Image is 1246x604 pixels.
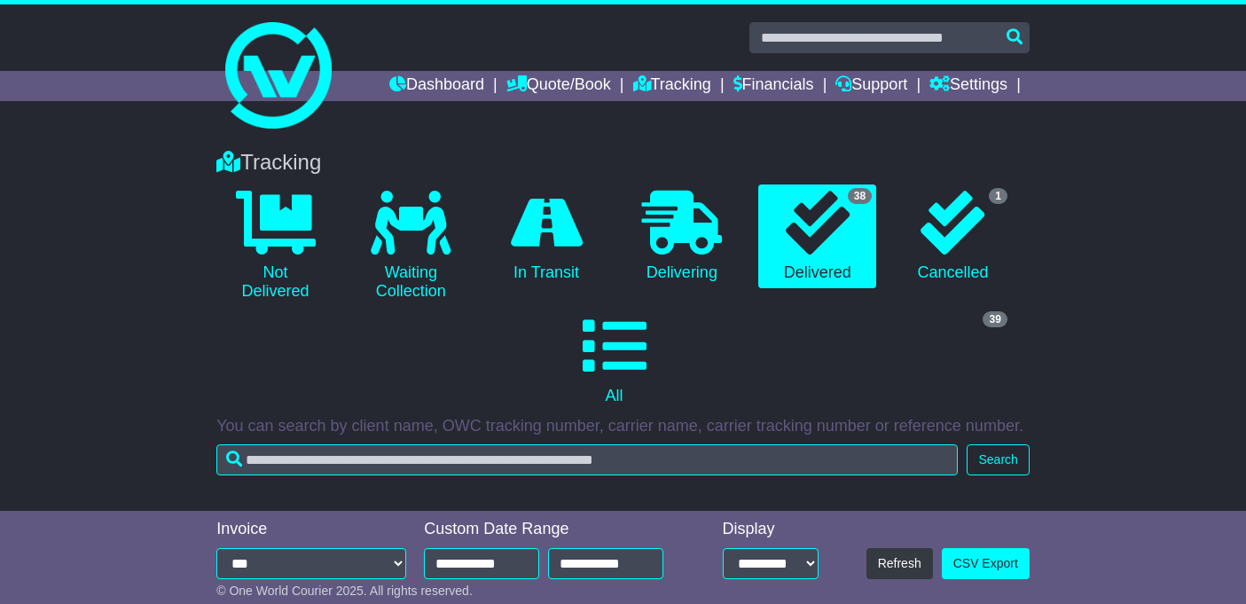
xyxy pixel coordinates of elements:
[389,71,484,101] a: Dashboard
[216,308,1012,412] a: 39 All
[989,188,1007,204] span: 1
[623,184,741,289] a: Delivering
[216,184,334,308] a: Not Delivered
[967,444,1029,475] button: Search
[216,584,473,598] span: © One World Courier 2025. All rights reserved.
[866,548,933,579] button: Refresh
[733,71,814,101] a: Financials
[424,520,683,539] div: Custom Date Range
[216,520,406,539] div: Invoice
[983,311,1007,327] span: 39
[633,71,711,101] a: Tracking
[848,188,872,204] span: 38
[942,548,1030,579] a: CSV Export
[758,184,876,289] a: 38 Delivered
[352,184,470,308] a: Waiting Collection
[488,184,606,289] a: In Transit
[723,520,819,539] div: Display
[506,71,611,101] a: Quote/Book
[929,71,1007,101] a: Settings
[208,150,1038,176] div: Tracking
[835,71,907,101] a: Support
[216,417,1030,436] p: You can search by client name, OWC tracking number, carrier name, carrier tracking number or refe...
[894,184,1012,289] a: 1 Cancelled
